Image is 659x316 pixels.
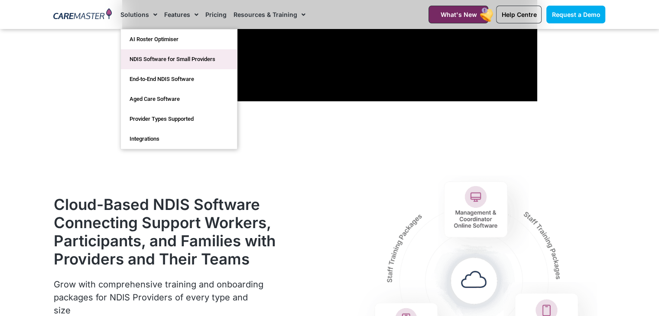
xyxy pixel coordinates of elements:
[121,29,237,49] a: AI Roster Optimiser
[121,129,237,149] a: Integrations
[552,11,600,18] span: Request a Demo
[121,49,237,69] a: NDIS Software for Small Providers
[440,11,477,18] span: What's New
[53,8,112,21] img: CareMaster Logo
[54,195,276,268] h2: Cloud-Based NDIS Software Connecting Support Workers, Participants, and Families with Providers a...
[121,69,237,89] a: End-to-End NDIS Software
[546,6,605,23] a: Request a Demo
[120,29,237,149] ul: Solutions
[429,6,488,23] a: What's New
[501,11,536,18] span: Help Centre
[121,89,237,109] a: Aged Care Software
[121,109,237,129] a: Provider Types Supported
[496,6,542,23] a: Help Centre
[54,279,263,316] span: Grow with comprehensive training and onboarding packages for NDIS Providers of every type and size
